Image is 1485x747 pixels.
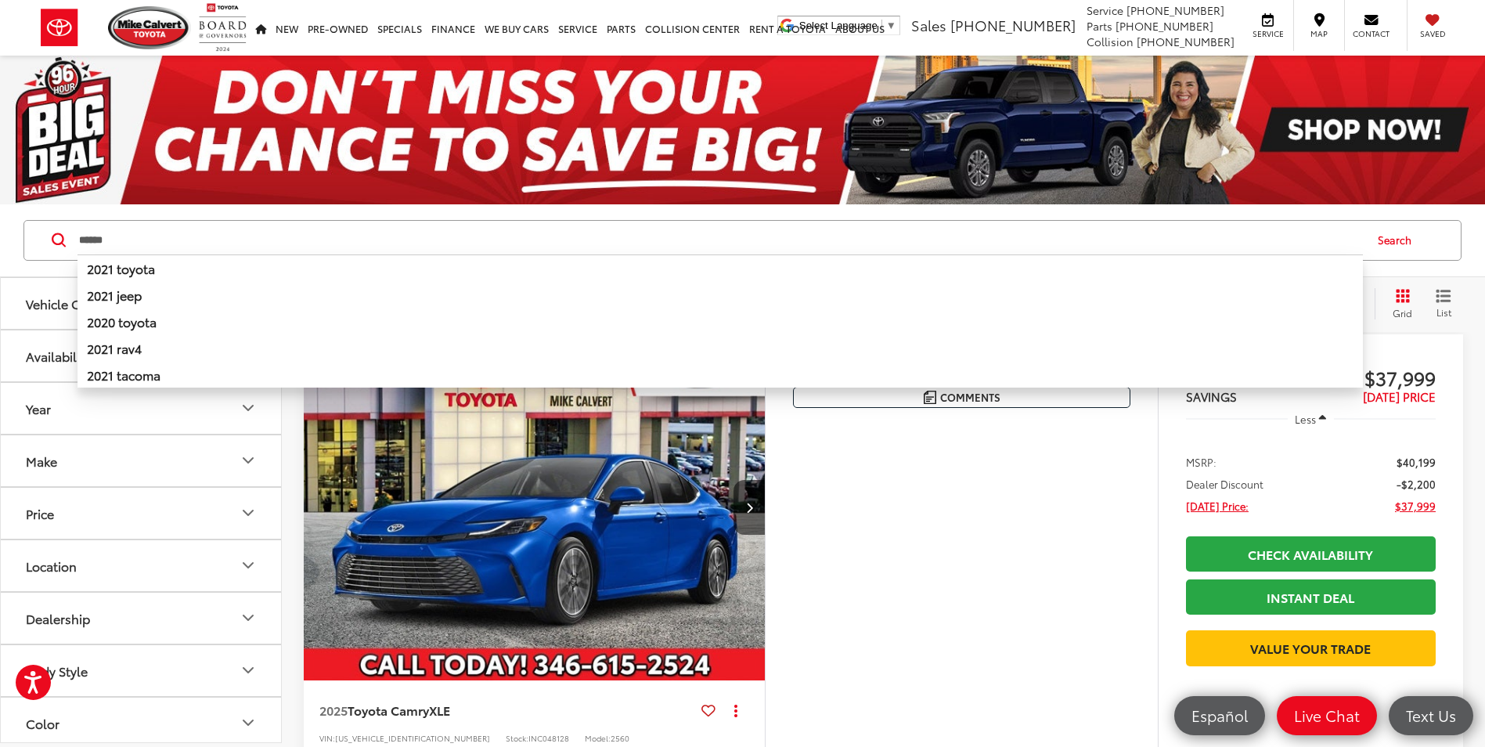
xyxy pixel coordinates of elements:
[239,608,258,627] div: Dealership
[1,383,283,434] button: YearYear
[1395,498,1436,514] span: $37,999
[348,701,429,719] span: Toyota Camry
[793,387,1130,408] button: Comments
[1,645,283,696] button: Body StyleBody Style
[77,222,1363,259] input: Search by Make, Model, or Keyword
[239,713,258,732] div: Color
[1424,288,1463,319] button: List View
[26,558,77,573] div: Location
[1397,454,1436,470] span: $40,199
[1286,705,1368,725] span: Live Chat
[1302,28,1336,39] span: Map
[1087,2,1123,18] span: Service
[1393,306,1412,319] span: Grid
[1353,28,1389,39] span: Contact
[26,716,59,731] div: Color
[26,611,90,626] div: Dealership
[1363,221,1434,260] button: Search
[26,296,131,311] div: Vehicle Condition
[1397,476,1436,492] span: -$2,200
[924,391,936,404] img: Comments
[1,593,283,644] button: DealershipDealership
[87,312,157,330] b: 2020 toyota
[335,732,490,744] span: [US_VEHICLE_IDENTIFICATION_NUMBER]
[950,15,1076,35] span: [PHONE_NUMBER]
[1415,28,1450,39] span: Saved
[87,366,160,384] b: 2021 tacoma
[1250,28,1285,39] span: Service
[506,732,528,744] span: Stock:
[303,334,766,681] a: 2025 Toyota Camry XLE2025 Toyota Camry XLE2025 Toyota Camry XLE2025 Toyota Camry XLE
[1398,705,1464,725] span: Text Us
[1126,2,1224,18] span: [PHONE_NUMBER]
[26,663,88,678] div: Body Style
[319,732,335,744] span: VIN:
[940,390,1000,405] span: Comments
[1375,288,1424,319] button: Grid View
[1363,388,1436,405] span: [DATE] PRICE
[1186,630,1436,666] a: Value Your Trade
[886,20,896,31] span: ▼
[1087,18,1112,34] span: Parts
[1137,34,1234,49] span: [PHONE_NUMBER]
[1295,412,1316,426] span: Less
[1186,454,1216,470] span: MSRP:
[1389,696,1473,735] a: Text Us
[734,704,737,716] span: dropdown dots
[1277,696,1377,735] a: Live Chat
[239,661,258,680] div: Body Style
[733,480,765,535] button: Next image
[87,339,142,357] b: 2021 rav4
[87,286,142,304] b: 2021 jeep
[239,451,258,470] div: Make
[303,334,766,681] div: 2025 Toyota Camry XLE 0
[1186,388,1237,405] span: SAVINGS
[1,278,283,329] button: Vehicle ConditionVehicle Condition
[108,6,191,49] img: Mike Calvert Toyota
[26,401,51,416] div: Year
[26,453,57,468] div: Make
[239,556,258,575] div: Location
[611,732,629,744] span: 2560
[1116,18,1213,34] span: [PHONE_NUMBER]
[585,732,611,744] span: Model:
[1186,536,1436,572] a: Check Availability
[911,15,946,35] span: Sales
[1174,696,1265,735] a: Español
[1310,366,1436,389] span: $37,999
[1186,476,1263,492] span: Dealer Discount
[1087,34,1134,49] span: Collision
[319,702,695,719] a: 2025Toyota CamryXLE
[1186,498,1249,514] span: [DATE] Price:
[239,503,258,522] div: Price
[1,488,283,539] button: PricePrice
[26,348,91,363] div: Availability
[722,696,749,724] button: Actions
[303,334,766,682] img: 2025 Toyota Camry XLE
[1184,705,1256,725] span: Español
[429,701,450,719] span: XLE
[1436,305,1451,319] span: List
[26,506,54,521] div: Price
[319,701,348,719] span: 2025
[239,399,258,417] div: Year
[1186,579,1436,615] a: Instant Deal
[1,330,283,381] button: AvailabilityAvailability
[1,435,283,486] button: MakeMake
[1,540,283,591] button: LocationLocation
[87,259,155,277] b: 2021 toyota
[1288,405,1335,433] button: Less
[528,732,569,744] span: INC048128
